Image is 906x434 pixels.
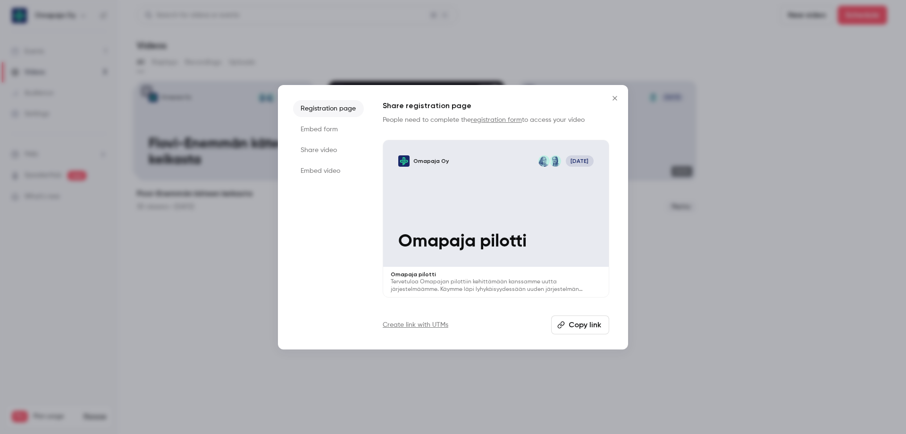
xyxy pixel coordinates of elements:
[293,100,364,117] li: Registration page
[471,117,522,123] a: registration form
[551,315,609,334] button: Copy link
[605,89,624,108] button: Close
[383,100,609,111] h1: Share registration page
[398,231,594,252] p: Omapaja pilotti
[566,155,594,167] span: [DATE]
[413,157,449,165] p: Omapaja Oy
[391,271,601,278] p: Omapaja pilotti
[293,142,364,159] li: Share video
[550,155,561,167] img: Eveliina Pannula
[383,320,448,330] a: Create link with UTMs
[293,121,364,138] li: Embed form
[293,162,364,179] li: Embed video
[538,155,550,167] img: Maaret Peltoniemi
[383,115,609,125] p: People need to complete the to access your video
[398,155,410,167] img: Omapaja pilotti
[383,140,609,298] a: Omapaja pilottiOmapaja OyEveliina PannulaMaaret Peltoniemi[DATE]Omapaja pilottiOmapaja pilottiTer...
[391,278,601,293] p: Tervetuloa Omapajan pilottiin kehittämään kanssamme uutta järjestelmäämme. Käymme läpi lyhykäisyy...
